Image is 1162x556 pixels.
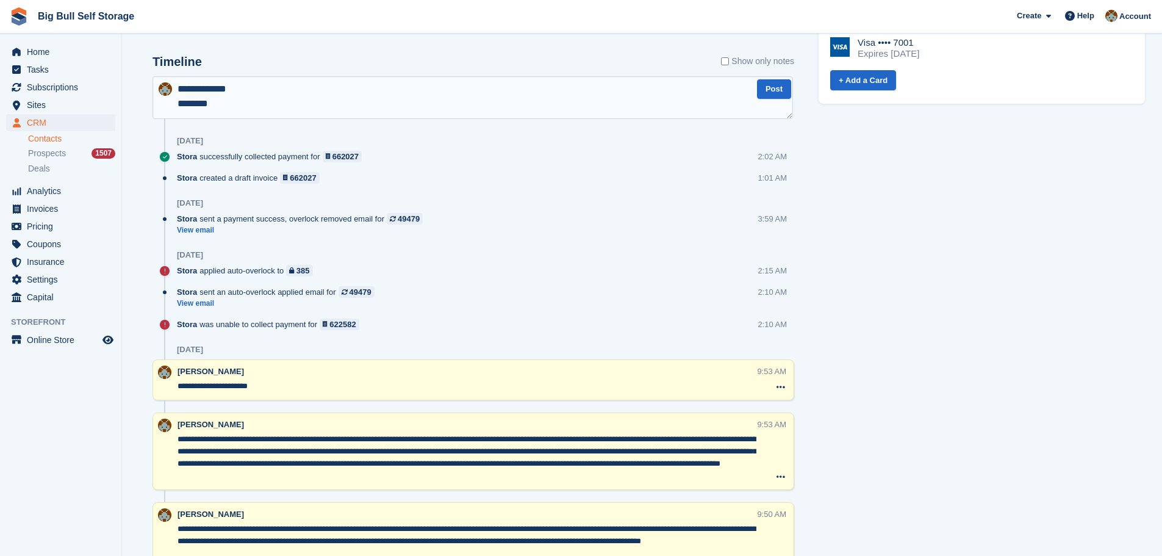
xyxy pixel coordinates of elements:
a: View email [177,225,429,236]
img: Mike Llewellen Palmer [158,366,171,379]
img: Mike Llewellen Palmer [1105,10,1117,22]
span: Online Store [27,331,100,348]
a: 49479 [387,213,423,225]
a: 385 [286,265,312,276]
a: menu [6,200,115,217]
a: menu [6,61,115,78]
div: 1507 [91,148,115,159]
div: 622582 [329,319,356,330]
img: Mike Llewellen Palmer [158,419,171,432]
div: 2:10 AM [758,319,787,330]
a: menu [6,331,115,348]
div: 662027 [290,172,316,184]
div: created a draft invoice [177,172,326,184]
a: Big Bull Self Storage [33,6,139,26]
div: 3:59 AM [758,213,787,225]
span: CRM [27,114,100,131]
a: menu [6,96,115,114]
a: 662027 [280,172,320,184]
span: Stora [177,172,197,184]
div: 9:53 AM [757,419,786,430]
label: Show only notes [721,55,794,68]
a: menu [6,271,115,288]
span: Insurance [27,253,100,270]
div: Visa •••• 7001 [858,37,919,48]
div: 9:53 AM [757,366,786,377]
a: Prospects 1507 [28,147,115,160]
img: Mike Llewellen Palmer [159,82,172,96]
a: menu [6,236,115,253]
div: 1:01 AM [758,172,787,184]
span: Invoices [27,200,100,217]
a: menu [6,182,115,200]
a: View email [177,298,381,309]
a: menu [6,114,115,131]
div: 2:15 AM [758,265,787,276]
h2: Timeline [152,55,202,69]
a: menu [6,218,115,235]
span: Stora [177,213,197,225]
span: Tasks [27,61,100,78]
span: Help [1077,10,1094,22]
div: [DATE] [177,345,203,355]
a: + Add a Card [830,70,896,90]
span: Stora [177,286,197,298]
div: 2:02 AM [758,151,787,162]
div: [DATE] [177,198,203,208]
div: Expires [DATE] [858,48,919,59]
span: Subscriptions [27,79,100,96]
div: 49479 [398,213,420,225]
a: Contacts [28,133,115,145]
img: stora-icon-8386f47178a22dfd0bd8f6a31ec36ba5ce8667c1dd55bd0f319d3a0aa187defe.svg [10,7,28,26]
span: Storefront [11,316,121,328]
a: menu [6,253,115,270]
a: menu [6,79,115,96]
div: 9:50 AM [757,508,786,520]
div: [DATE] [177,136,203,146]
a: Preview store [101,333,115,347]
a: 662027 [323,151,362,162]
span: [PERSON_NAME] [178,367,244,376]
div: 385 [296,265,310,276]
span: Create [1017,10,1041,22]
button: Post [757,79,791,99]
span: Coupons [27,236,100,253]
a: menu [6,43,115,60]
div: successfully collected payment for [177,151,368,162]
span: Account [1119,10,1151,23]
a: Deals [28,162,115,175]
span: Stora [177,319,197,330]
span: Deals [28,163,50,175]
div: applied auto-overlock to [177,265,319,276]
span: Pricing [27,218,100,235]
div: 2:10 AM [758,286,787,298]
span: Stora [177,151,197,162]
span: Stora [177,265,197,276]
div: sent a payment success, overlock removed email for [177,213,429,225]
img: Mike Llewellen Palmer [158,508,171,522]
span: Home [27,43,100,60]
span: Settings [27,271,100,288]
span: Sites [27,96,100,114]
div: was unable to collect payment for [177,319,365,330]
div: 49479 [350,286,371,298]
div: sent an auto-overlock applied email for [177,286,381,298]
a: 622582 [320,319,359,330]
div: [DATE] [177,250,203,260]
div: 662027 [332,151,359,162]
span: Capital [27,289,100,306]
span: Analytics [27,182,100,200]
span: Prospects [28,148,66,159]
span: [PERSON_NAME] [178,420,244,429]
a: menu [6,289,115,306]
img: Visa Logo [830,37,850,57]
a: 49479 [339,286,375,298]
input: Show only notes [721,55,729,68]
span: [PERSON_NAME] [178,510,244,519]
